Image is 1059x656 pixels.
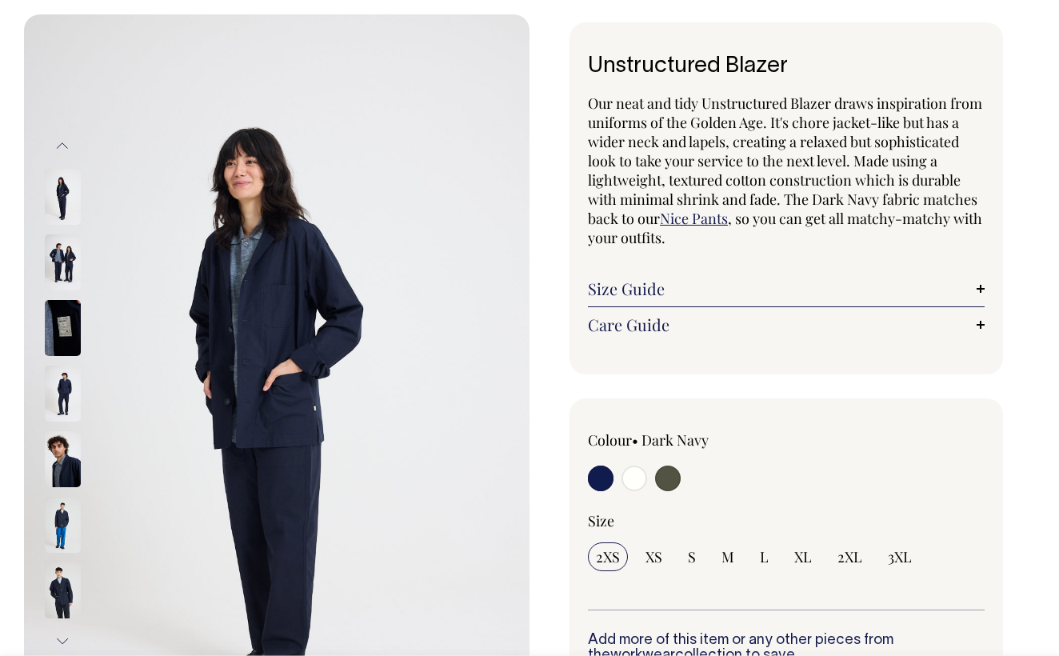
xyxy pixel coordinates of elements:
[588,279,985,298] a: Size Guide
[713,542,742,571] input: M
[45,300,81,356] img: dark-navy
[588,430,746,450] div: Colour
[752,542,777,571] input: L
[786,542,820,571] input: XL
[50,128,74,164] button: Previous
[45,366,81,422] img: dark-navy
[632,430,638,450] span: •
[45,169,81,225] img: dark-navy
[588,511,985,530] div: Size
[688,547,696,566] span: S
[829,542,870,571] input: 2XL
[888,547,912,566] span: 3XL
[45,234,81,290] img: dark-navy
[880,542,920,571] input: 3XL
[588,94,982,228] span: Our neat and tidy Unstructured Blazer draws inspiration from uniforms of the Golden Age. It's cho...
[837,547,862,566] span: 2XL
[637,542,670,571] input: XS
[45,497,81,553] img: dark-navy
[588,315,985,334] a: Care Guide
[596,547,620,566] span: 2XS
[641,430,709,450] label: Dark Navy
[680,542,704,571] input: S
[45,562,81,618] img: dark-navy
[721,547,734,566] span: M
[794,547,812,566] span: XL
[588,54,985,79] h1: Unstructured Blazer
[588,542,628,571] input: 2XS
[45,431,81,487] img: dark-navy
[645,547,662,566] span: XS
[760,547,769,566] span: L
[660,209,728,228] a: Nice Pants
[588,209,982,247] span: , so you can get all matchy-matchy with your outfits.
